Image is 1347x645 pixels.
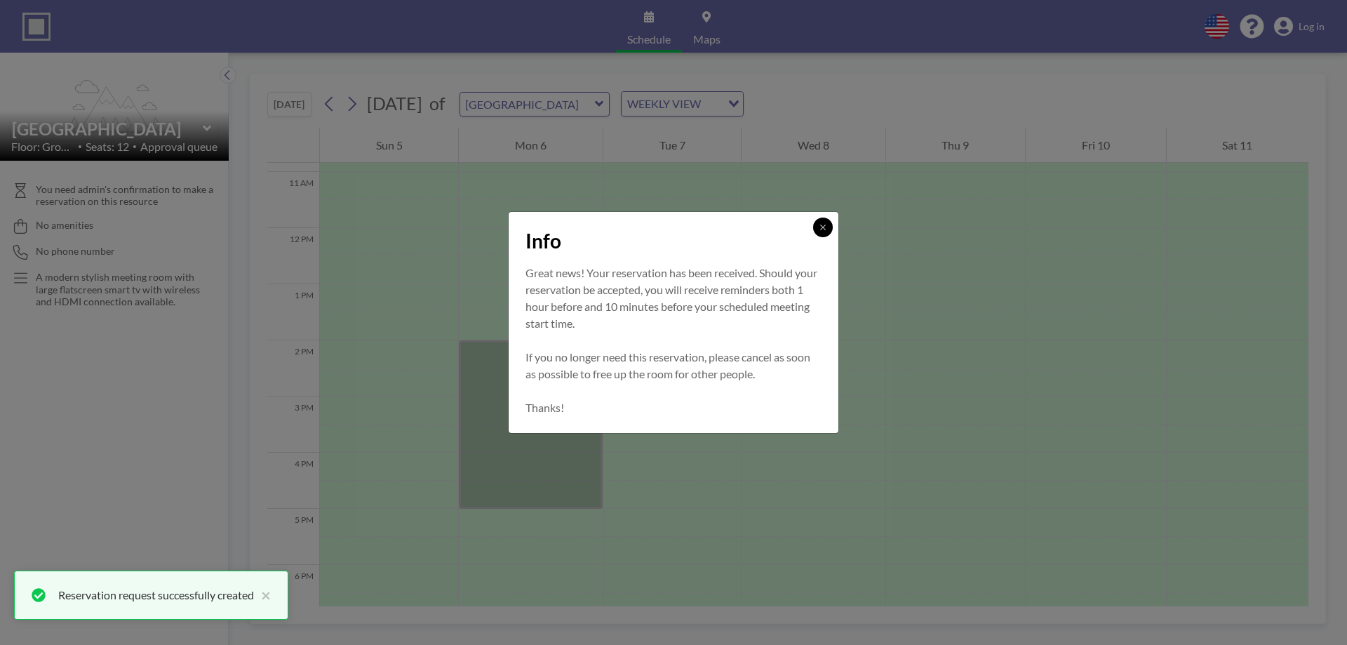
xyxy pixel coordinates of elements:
button: close [254,587,271,604]
p: If you no longer need this reservation, please cancel as soon as possible to free up the room for... [525,349,822,383]
span: Info [525,229,561,253]
p: Thanks! [525,399,822,416]
p: Great news! Your reservation has been received. Should your reservation be accepted, you will rec... [525,265,822,332]
div: Reservation request successfully created [58,587,254,604]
